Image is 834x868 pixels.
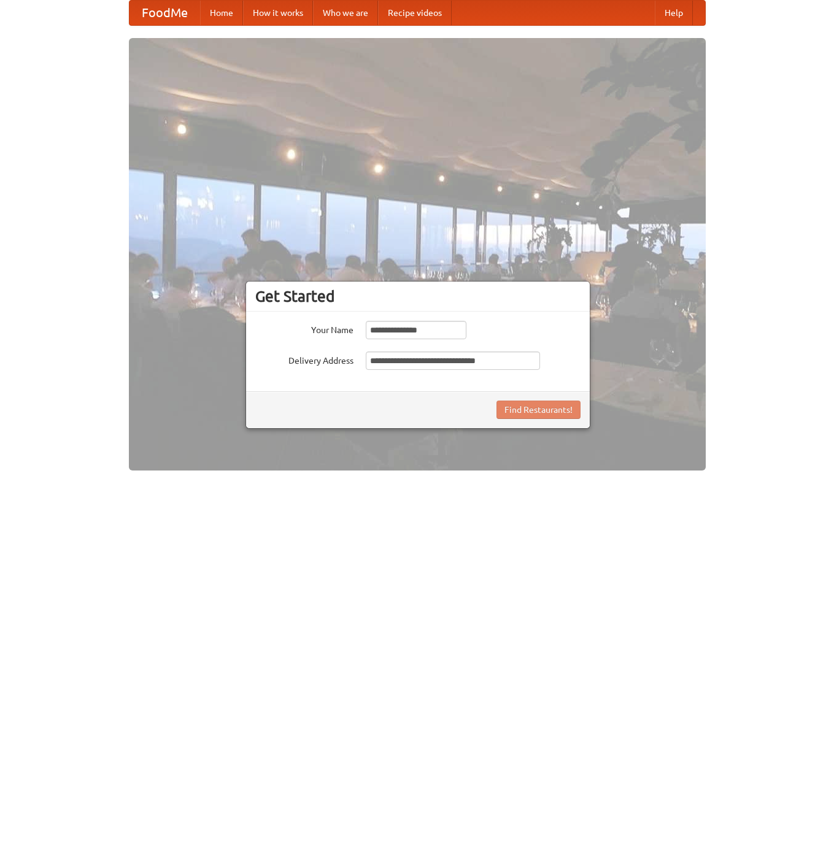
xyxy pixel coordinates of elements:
[255,287,581,305] h3: Get Started
[655,1,693,25] a: Help
[496,401,581,419] button: Find Restaurants!
[200,1,243,25] a: Home
[243,1,313,25] a: How it works
[255,351,353,367] label: Delivery Address
[129,1,200,25] a: FoodMe
[313,1,378,25] a: Who we are
[255,321,353,336] label: Your Name
[378,1,452,25] a: Recipe videos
